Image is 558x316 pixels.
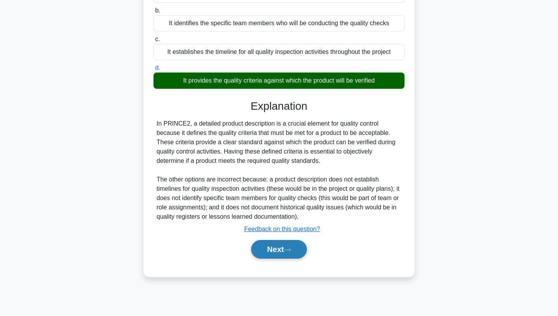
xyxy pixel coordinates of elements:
[153,15,405,31] div: It identifies the specific team members who will be conducting the quality checks
[155,64,160,71] span: d.
[155,36,160,42] span: c.
[158,100,400,113] h3: Explanation
[153,73,405,89] div: It provides the quality criteria against which the product will be verified
[244,226,320,232] a: Feedback on this question?
[251,240,307,259] button: Next
[157,119,401,221] div: In PRINCE2, a detailed product description is a crucial element for quality control because it de...
[155,7,160,14] span: b.
[153,44,405,60] div: It establishes the timeline for all quality inspection activities throughout the project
